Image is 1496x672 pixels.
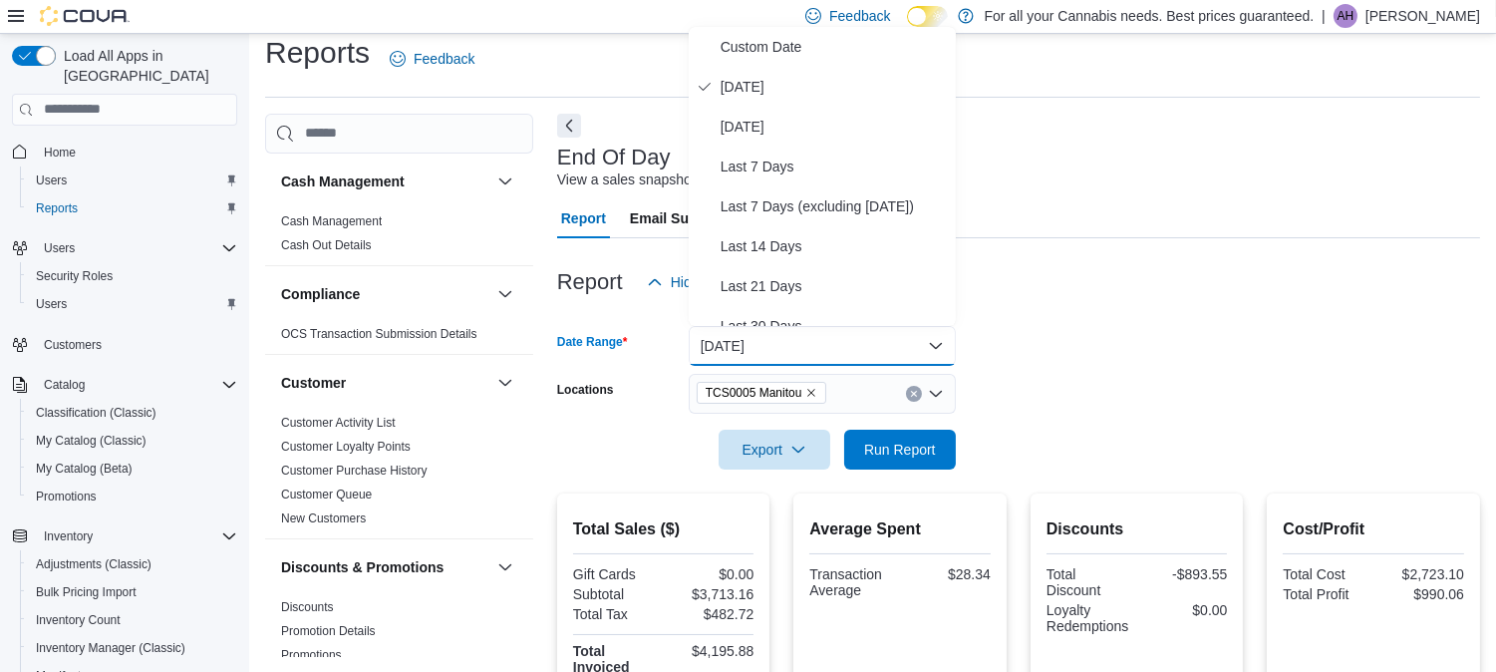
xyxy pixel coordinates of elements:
button: [DATE] [689,326,956,366]
div: $4,195.88 [668,643,754,659]
span: Users [36,172,67,188]
span: Promotions [28,485,237,508]
div: Cash Management [265,209,533,265]
div: $3,713.16 [668,586,754,602]
button: Promotions [20,483,245,510]
span: Catalog [44,377,85,393]
span: Last 21 Days [721,274,948,298]
h3: Report [557,270,623,294]
label: Date Range [557,334,628,350]
span: Adjustments (Classic) [28,552,237,576]
img: Cova [40,6,130,26]
span: Run Report [864,440,936,460]
span: Email Subscription [630,198,756,238]
a: OCS Transaction Submission Details [281,327,477,341]
span: Home [36,140,237,165]
span: Feedback [414,49,474,69]
a: Promotions [281,648,342,662]
span: Reports [36,200,78,216]
span: Customers [36,332,237,357]
h2: Discounts [1047,517,1228,541]
button: Inventory Count [20,606,245,634]
span: Inventory Manager (Classic) [28,636,237,660]
button: Remove TCS0005 Manitou from selection in this group [805,387,817,399]
a: Customers [36,333,110,357]
span: TCS0005 Manitou [706,383,802,403]
span: Promotion Details [281,623,376,639]
button: Cash Management [493,169,517,193]
a: New Customers [281,511,366,525]
button: Compliance [493,282,517,306]
h3: Discounts & Promotions [281,557,444,577]
h3: Cash Management [281,171,405,191]
a: Customer Activity List [281,416,396,430]
span: My Catalog (Beta) [28,457,237,481]
button: Catalog [4,371,245,399]
span: Load All Apps in [GEOGRAPHIC_DATA] [56,46,237,86]
span: [DATE] [721,75,948,99]
span: Inventory [44,528,93,544]
span: My Catalog (Classic) [28,429,237,453]
span: Users [28,292,237,316]
span: Classification (Classic) [28,401,237,425]
label: Locations [557,382,614,398]
a: My Catalog (Classic) [28,429,154,453]
p: | [1322,4,1326,28]
div: Total Tax [573,606,660,622]
button: Inventory [4,522,245,550]
div: Compliance [265,322,533,354]
div: Subtotal [573,586,660,602]
span: Hide Parameters [671,272,775,292]
span: My Catalog (Classic) [36,433,147,449]
button: Run Report [844,430,956,470]
button: Customers [4,330,245,359]
button: Users [20,290,245,318]
span: [DATE] [721,115,948,139]
div: Transaction Average [809,566,896,598]
span: Custom Date [721,35,948,59]
span: Users [28,168,237,192]
a: Inventory Count [28,608,129,632]
span: Users [36,236,237,260]
div: Select listbox [689,27,956,326]
span: Discounts [281,599,334,615]
span: AH [1338,4,1354,28]
span: Customer Loyalty Points [281,439,411,455]
span: Last 7 Days (excluding [DATE]) [721,194,948,218]
a: Promotion Details [281,624,376,638]
span: Security Roles [36,268,113,284]
span: Bulk Pricing Import [36,584,137,600]
span: Last 30 Days [721,314,948,338]
span: New Customers [281,510,366,526]
button: Classification (Classic) [20,399,245,427]
button: Hide Parameters [639,262,783,302]
a: Cash Management [281,214,382,228]
button: Cash Management [281,171,489,191]
a: Security Roles [28,264,121,288]
span: Customers [44,337,102,353]
div: Loyalty Redemptions [1047,602,1133,634]
div: $2,723.10 [1377,566,1464,582]
h3: End Of Day [557,146,671,169]
a: Promotions [28,485,105,508]
span: OCS Transaction Submission Details [281,326,477,342]
a: Users [28,292,75,316]
button: Open list of options [928,386,944,402]
span: My Catalog (Beta) [36,461,133,477]
a: Home [36,141,84,165]
a: Feedback [382,39,482,79]
button: Users [4,234,245,262]
div: Customer [265,411,533,538]
div: -$893.55 [1141,566,1228,582]
span: Inventory Count [28,608,237,632]
button: Adjustments (Classic) [20,550,245,578]
h2: Average Spent [809,517,991,541]
div: Gift Cards [573,566,660,582]
a: Classification (Classic) [28,401,164,425]
div: $0.00 [668,566,754,582]
span: Classification (Classic) [36,405,156,421]
span: Customer Queue [281,487,372,503]
button: Inventory Manager (Classic) [20,634,245,662]
span: Last 7 Days [721,155,948,178]
a: Discounts [281,600,334,614]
